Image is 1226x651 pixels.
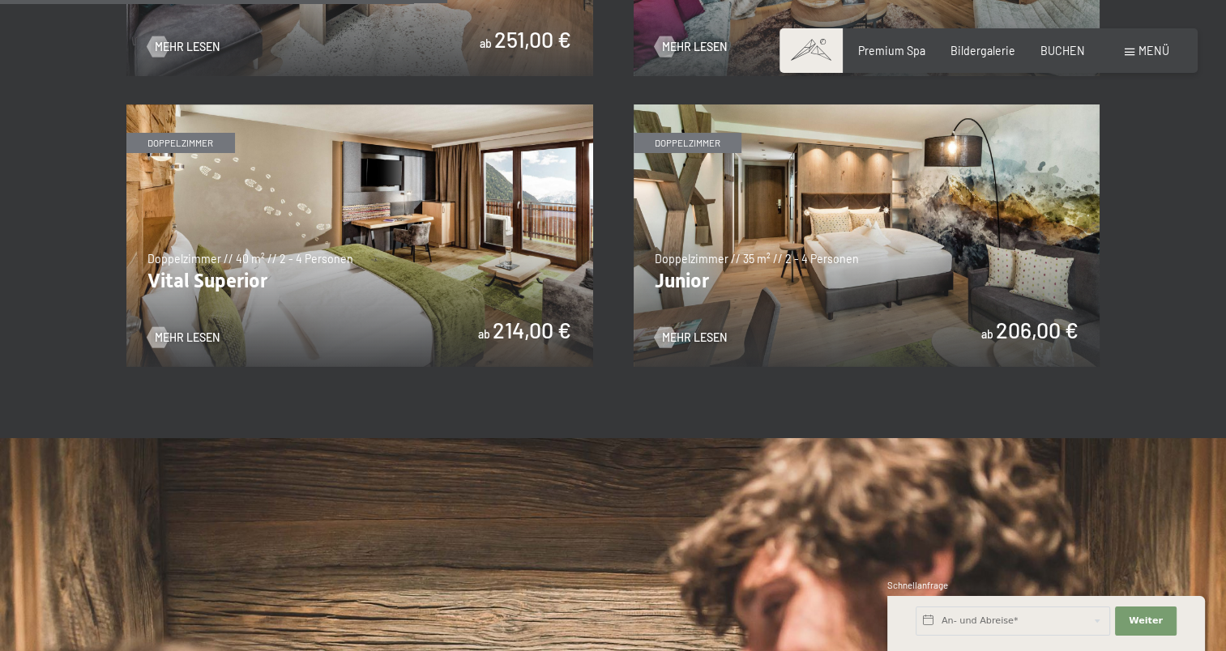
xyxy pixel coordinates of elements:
img: Vital Superior [126,104,593,367]
span: Mehr Lesen [155,330,220,346]
a: Junior [634,104,1100,113]
a: Bildergalerie [950,44,1015,57]
span: Weiter [1129,615,1163,628]
span: Schnellanfrage [887,580,948,590]
a: Premium Spa [858,44,925,57]
span: Mehr Lesen [155,39,220,55]
a: Mehr Lesen [147,39,220,55]
span: Menü [1138,44,1169,57]
a: Vital Superior [126,104,593,113]
a: Mehr Lesen [655,39,727,55]
span: Mehr Lesen [662,330,727,346]
img: Junior [634,104,1100,367]
a: Mehr Lesen [147,330,220,346]
a: BUCHEN [1040,44,1085,57]
button: Weiter [1115,606,1177,636]
a: Mehr Lesen [655,330,727,346]
span: Mehr Lesen [662,39,727,55]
